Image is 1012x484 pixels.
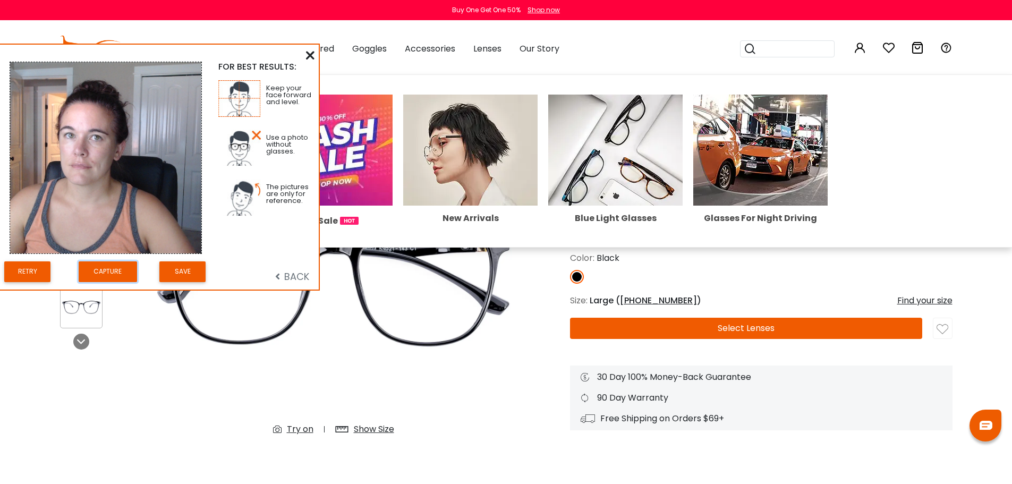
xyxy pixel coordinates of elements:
img: tp1.jpg [218,80,261,117]
span: Our Story [520,43,559,55]
button: Save [159,261,206,282]
span: Use a photo without glasses. [266,132,308,156]
div: Show Size [354,423,394,436]
img: tp2.jpg [218,130,261,166]
span: The pictures are only for reference. [266,182,309,206]
span: Size: [570,294,588,307]
span: Accessories [405,43,455,55]
a: Flash Sale [258,143,393,227]
div: Free Shipping on Orders $69+ [581,412,942,425]
div: Shop now [528,5,560,15]
button: Retry [4,261,50,282]
div: Glasses For Night Driving [693,214,828,223]
span: Sunglasses [232,43,278,55]
img: Semalaugho Black Plastic Eyeglasses , UniversalBridgeFit Frames from ABBE Glasses [140,121,528,444]
span: Featured [296,43,334,55]
a: Blue Light Glasses [548,143,683,223]
a: New Arrivals [403,143,538,223]
div: FOR BEST RESULTS: [218,62,314,72]
div: 90 Day Warranty [581,392,942,404]
img: tp3.jpg [218,179,261,216]
span: Color: [570,252,594,264]
span: Eyeglasses [168,43,214,56]
button: Capture [79,261,137,282]
img: Flash Sale [258,95,393,206]
div: 30 Day 100% Money-Back Guarantee [581,371,942,384]
div: Try on [287,423,313,436]
span: Keep your face forward and level. [266,83,311,107]
span: Black [597,252,619,264]
img: 1724998894317IetNH.gif [340,217,359,225]
img: chat [980,421,992,430]
img: like [937,324,948,335]
img: abbeglasses.com [60,36,147,62]
button: Select Lenses [570,318,922,339]
div: New Arrivals [403,214,538,223]
a: Glasses For Night Driving [693,143,828,223]
span: BACK [275,270,309,283]
div: Buy One Get One 50% [452,5,521,15]
img: New Arrivals [403,95,538,206]
img: 2Q== [10,62,201,253]
span: Large ( ) [590,294,701,307]
span: Lenses [473,43,501,55]
span: [PHONE_NUMBER] [620,294,697,307]
img: Semalaugho Black Plastic Eyeglasses , UniversalBridgeFit Frames from ABBE Glasses [61,297,102,318]
span: Goggles [352,43,387,55]
div: Blue Light Glasses [548,214,683,223]
img: Glasses For Night Driving [693,95,828,206]
img: Blue Light Glasses [548,95,683,206]
a: Shop now [522,5,560,14]
div: Find your size [897,294,953,307]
